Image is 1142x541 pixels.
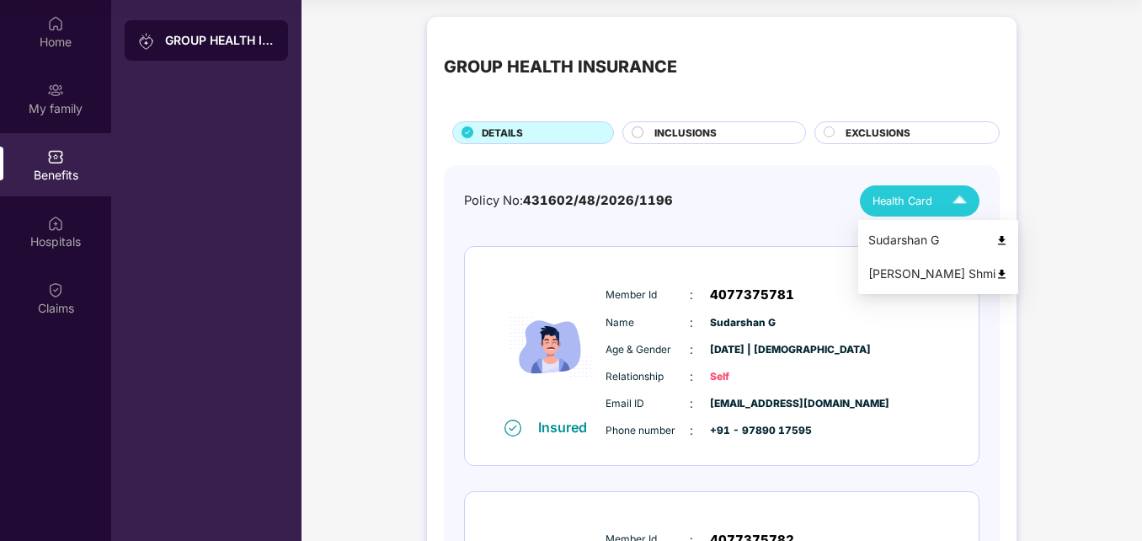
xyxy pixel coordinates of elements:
[995,234,1008,247] img: svg+xml;base64,PHN2ZyB4bWxucz0iaHR0cDovL3d3dy53My5vcmcvMjAwMC9zdmciIHdpZHRoPSI0OCIgaGVpZ2h0PSI0OC...
[47,215,64,232] img: svg+xml;base64,PHN2ZyBpZD0iSG9zcGl0YWxzIiB4bWxucz0iaHR0cDovL3d3dy53My5vcmcvMjAwMC9zdmciIHdpZHRoPS...
[690,394,693,413] span: :
[47,15,64,32] img: svg+xml;base64,PHN2ZyBpZD0iSG9tZSIgeG1sbnM9Imh0dHA6Ly93d3cudzMub3JnLzIwMDAvc3ZnIiB3aWR0aD0iMjAiIG...
[504,420,521,437] img: svg+xml;base64,PHN2ZyB4bWxucz0iaHR0cDovL3d3dy53My5vcmcvMjAwMC9zdmciIHdpZHRoPSIxNiIgaGVpZ2h0PSIxNi...
[165,32,275,49] div: GROUP HEALTH INSURANCE
[500,276,601,418] img: icon
[710,315,794,331] span: Sudarshan G
[47,82,64,99] img: svg+xml;base64,PHN2ZyB3aWR0aD0iMjAiIGhlaWdodD0iMjAiIHZpZXdCb3g9IjAgMCAyMCAyMCIgZmlsbD0ibm9uZSIgeG...
[606,315,690,331] span: Name
[710,342,794,358] span: [DATE] | [DEMOGRAPHIC_DATA]
[444,54,677,80] div: GROUP HEALTH INSURANCE
[690,421,693,440] span: :
[995,268,1008,281] img: svg+xml;base64,PHN2ZyB4bWxucz0iaHR0cDovL3d3dy53My5vcmcvMjAwMC9zdmciIHdpZHRoPSI0OCIgaGVpZ2h0PSI0OC...
[860,185,979,217] button: Health Card
[868,265,1008,283] div: [PERSON_NAME] Shmi
[606,423,690,439] span: Phone number
[606,396,690,412] span: Email ID
[138,33,155,50] img: svg+xml;base64,PHN2ZyB3aWR0aD0iMjAiIGhlaWdodD0iMjAiIHZpZXdCb3g9IjAgMCAyMCAyMCIgZmlsbD0ibm9uZSIgeG...
[710,369,794,385] span: Self
[710,423,794,439] span: +91 - 97890 17595
[873,193,932,210] span: Health Card
[523,193,673,208] span: 431602/48/2026/1196
[690,313,693,332] span: :
[945,186,974,216] img: Icuh8uwCUCF+XjCZyLQsAKiDCM9HiE6CMYmKQaPGkZKaA32CAAACiQcFBJY0IsAAAAASUVORK5CYII=
[464,191,673,211] div: Policy No:
[606,369,690,385] span: Relationship
[868,231,1008,249] div: Sudarshan G
[690,340,693,359] span: :
[47,148,64,165] img: svg+xml;base64,PHN2ZyBpZD0iQmVuZWZpdHMiIHhtbG5zPSJodHRwOi8vd3d3LnczLm9yZy8yMDAwL3N2ZyIgd2lkdGg9Ij...
[710,285,794,305] span: 4077375781
[538,419,597,436] div: Insured
[690,286,693,304] span: :
[690,367,693,386] span: :
[482,126,523,141] span: DETAILS
[846,126,910,141] span: EXCLUSIONS
[710,396,794,412] span: [EMAIL_ADDRESS][DOMAIN_NAME]
[606,342,690,358] span: Age & Gender
[47,281,64,298] img: svg+xml;base64,PHN2ZyBpZD0iQ2xhaW0iIHhtbG5zPSJodHRwOi8vd3d3LnczLm9yZy8yMDAwL3N2ZyIgd2lkdGg9IjIwIi...
[606,287,690,303] span: Member Id
[654,126,717,141] span: INCLUSIONS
